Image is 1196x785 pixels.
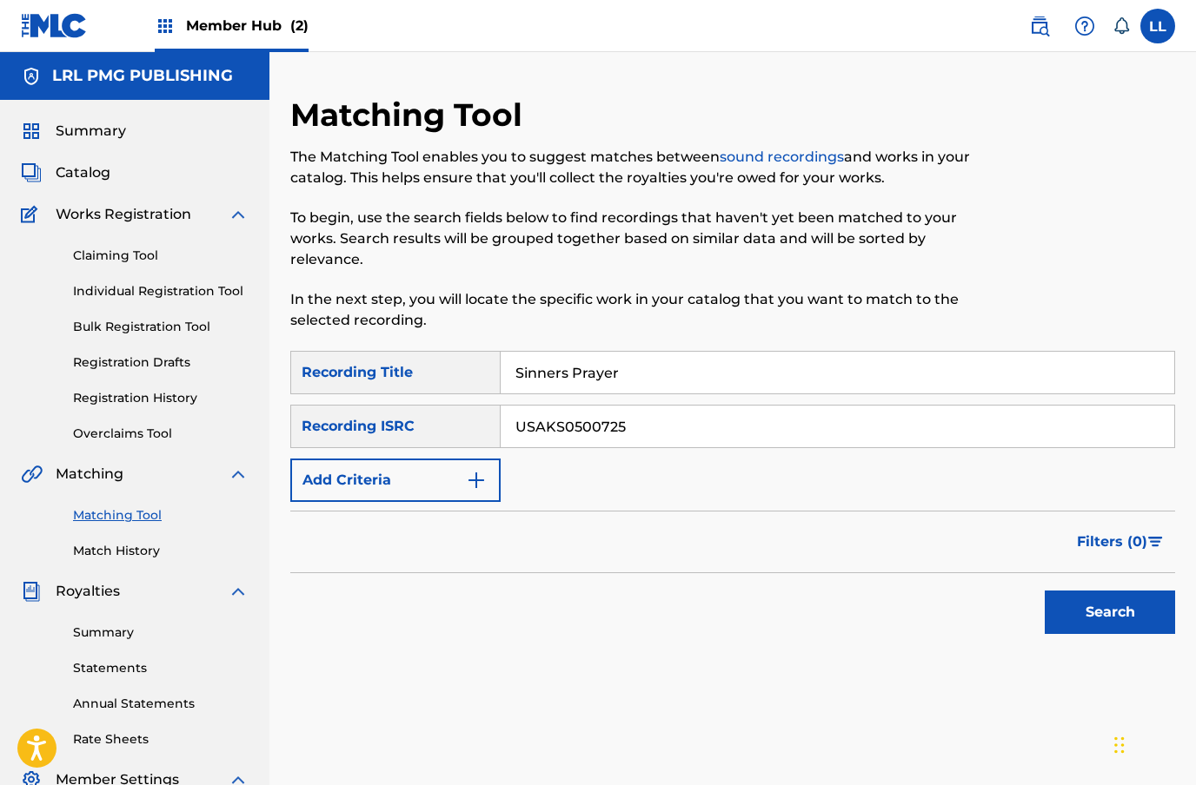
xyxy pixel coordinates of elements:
a: SummarySummary [21,121,126,142]
a: Match History [73,542,249,560]
span: (2) [290,17,309,34]
img: search [1029,16,1050,36]
iframe: Resource Center [1147,513,1196,656]
div: User Menu [1140,9,1175,43]
a: Registration Drafts [73,353,249,372]
a: CatalogCatalog [21,162,110,183]
span: Catalog [56,162,110,183]
img: Matching [21,464,43,485]
img: Accounts [21,66,42,87]
h5: LRL PMG PUBLISHING [52,66,233,86]
img: expand [228,204,249,225]
a: Individual Registration Tool [73,282,249,300]
span: Royalties [56,581,120,602]
p: To begin, use the search fields below to find recordings that haven't yet been matched to your wo... [290,208,972,270]
a: Matching Tool [73,506,249,524]
div: Help [1067,9,1102,43]
a: Annual Statements [73,695,249,713]
img: Summary [21,121,42,142]
span: Filters ( 0 ) [1077,531,1147,552]
img: Catalog [21,162,42,183]
span: Member Hub [186,16,309,36]
span: Summary [56,121,126,142]
button: Search [1045,590,1175,634]
a: Overclaims Tool [73,425,249,443]
button: Filters (0) [1066,520,1175,564]
a: Bulk Registration Tool [73,318,249,336]
img: help [1074,16,1095,36]
h2: Matching Tool [290,96,531,135]
span: Works Registration [56,204,191,225]
span: Matching [56,464,123,485]
img: 9d2ae6d4665cec9f34b9.svg [466,470,487,491]
div: Drag [1114,719,1125,771]
a: Rate Sheets [73,730,249,749]
img: Top Rightsholders [155,16,176,36]
img: expand [228,581,249,602]
a: sound recordings [720,148,844,165]
div: Notifications [1113,17,1130,35]
p: In the next step, you will locate the specific work in your catalog that you want to match to the... [290,289,972,331]
img: expand [228,464,249,485]
button: Add Criteria [290,458,501,502]
form: Search Form [290,351,1175,643]
img: MLC Logo [21,13,88,38]
img: Royalties [21,581,42,602]
a: Public Search [1022,9,1057,43]
a: Registration History [73,389,249,407]
a: Summary [73,623,249,642]
iframe: Chat Widget [1109,702,1196,785]
a: Claiming Tool [73,247,249,265]
a: Statements [73,659,249,677]
img: Works Registration [21,204,43,225]
p: The Matching Tool enables you to suggest matches between and works in your catalog. This helps en... [290,147,972,188]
